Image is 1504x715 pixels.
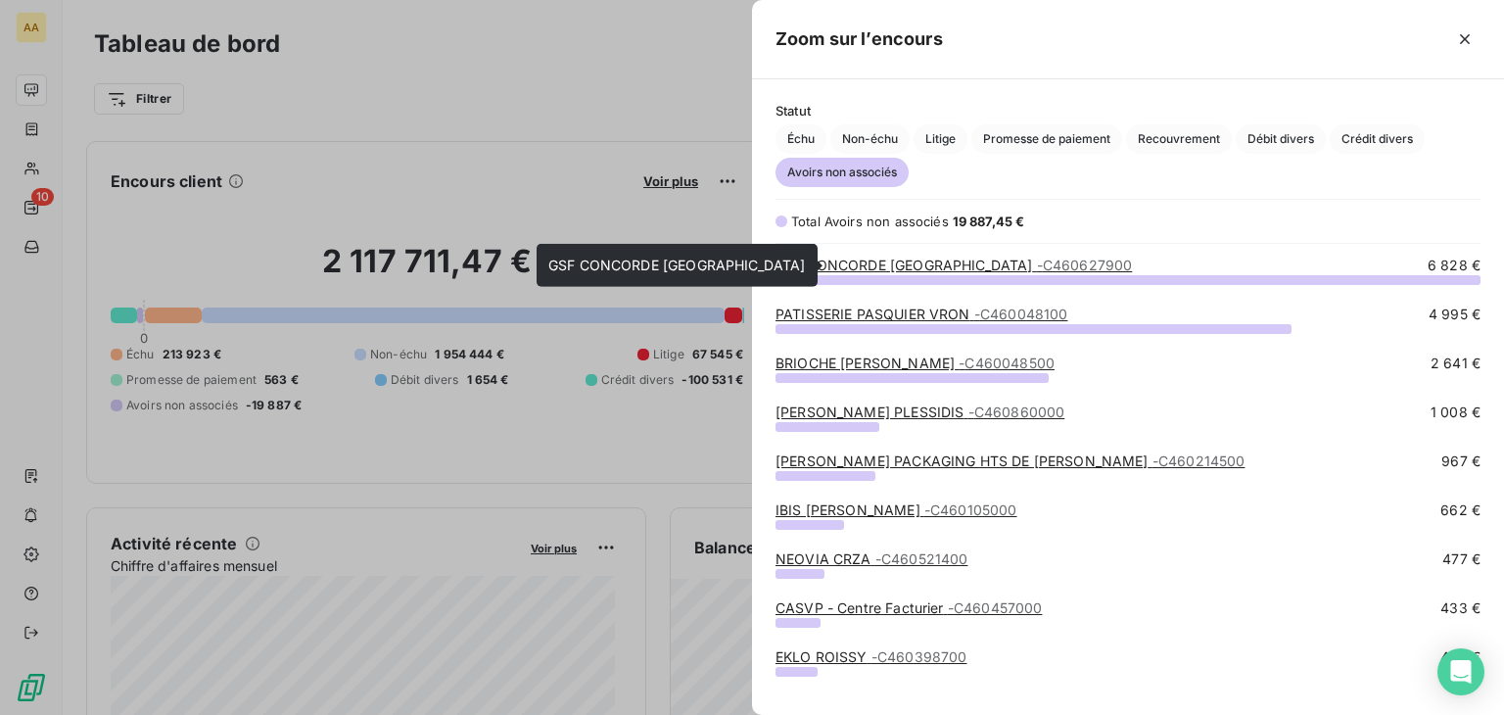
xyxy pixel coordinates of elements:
[875,550,968,567] span: - C460521400
[1440,598,1480,618] span: 433 €
[968,404,1065,420] span: - C460860000
[1428,256,1480,275] span: 6 828 €
[775,158,909,187] button: Avoirs non associés
[775,25,943,53] h5: Zoom sur l’encours
[1440,647,1480,667] span: 409 €
[1437,648,1484,695] div: Open Intercom Messenger
[775,648,966,665] a: EKLO ROISSY
[775,550,967,567] a: NEOVIA CRZA
[971,124,1122,154] button: Promesse de paiement
[775,355,1055,371] a: BRIOCHE [PERSON_NAME]
[953,214,1025,229] span: 19 887,45 €
[959,355,1055,371] span: - C460048500
[1431,403,1480,422] span: 1 008 €
[1126,124,1232,154] button: Recouvrement
[775,257,1132,273] a: GSF CONCORDE [GEOGRAPHIC_DATA]
[948,599,1043,616] span: - C460457000
[775,306,1067,322] a: PATISSERIE PASQUIER VRON
[775,103,1480,119] span: Statut
[1152,453,1245,469] span: - C460214500
[775,599,1042,616] a: CASVP - Centre Facturier
[1431,354,1480,373] span: 2 641 €
[791,214,949,229] span: Total Avoirs non associés
[775,501,1017,518] a: IBIS [PERSON_NAME]
[775,124,826,154] button: Échu
[1037,257,1133,273] span: - C460627900
[914,124,967,154] button: Litige
[752,256,1504,691] div: grid
[830,124,910,154] button: Non-échu
[871,648,967,665] span: - C460398700
[775,453,1245,469] a: [PERSON_NAME] PACKAGING HTS DE [PERSON_NAME]
[924,501,1017,518] span: - C460105000
[1330,124,1425,154] button: Crédit divers
[1236,124,1326,154] button: Débit divers
[1441,452,1480,471] span: 967 €
[1440,500,1480,520] span: 662 €
[548,257,806,273] span: GSF CONCORDE [GEOGRAPHIC_DATA]
[1429,305,1480,324] span: 4 995 €
[775,404,1064,420] a: [PERSON_NAME] PLESSIDIS
[974,306,1068,322] span: - C460048100
[1442,549,1480,569] span: 477 €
